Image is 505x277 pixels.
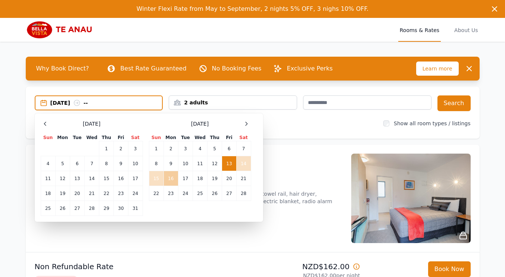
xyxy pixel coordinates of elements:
[84,201,99,216] td: 28
[35,261,250,272] p: Non Refundable Rate
[208,134,222,141] th: Thu
[55,171,70,186] td: 12
[178,141,193,156] td: 3
[208,141,222,156] td: 5
[128,141,143,156] td: 3
[55,201,70,216] td: 26
[149,156,163,171] td: 8
[128,171,143,186] td: 17
[287,64,333,73] p: Exclusive Perks
[41,156,55,171] td: 4
[222,134,236,141] th: Fri
[99,134,114,141] th: Thu
[41,186,55,201] td: 18
[149,141,163,156] td: 1
[30,61,95,76] span: Why Book Direct?
[193,134,207,141] th: Wed
[163,171,178,186] td: 16
[70,134,84,141] th: Tue
[453,18,479,42] a: About Us
[55,186,70,201] td: 19
[428,261,471,277] button: Book Now
[222,156,236,171] td: 13
[114,141,128,156] td: 2
[137,5,368,12] span: Winter Flexi Rate from May to September, 2 nights 5% OFF, 3 nighs 10% OFF.
[222,171,236,186] td: 20
[128,186,143,201] td: 24
[208,171,222,186] td: 19
[236,141,251,156] td: 7
[149,134,163,141] th: Sun
[193,171,207,186] td: 18
[169,99,297,106] div: 2 adults
[208,156,222,171] td: 12
[70,186,84,201] td: 20
[398,18,441,42] a: Rooms & Rates
[84,171,99,186] td: 14
[55,156,70,171] td: 5
[41,201,55,216] td: 25
[208,186,222,201] td: 26
[128,201,143,216] td: 31
[99,171,114,186] td: 15
[163,134,178,141] th: Mon
[99,156,114,171] td: 8
[114,201,128,216] td: 30
[50,99,162,107] div: [DATE] --
[120,64,186,73] p: Best Rate Guaranteed
[193,156,207,171] td: 11
[114,186,128,201] td: 23
[84,134,99,141] th: Wed
[41,171,55,186] td: 11
[178,156,193,171] td: 10
[70,171,84,186] td: 13
[128,134,143,141] th: Sat
[70,156,84,171] td: 6
[256,261,360,272] p: NZD$162.00
[236,156,251,171] td: 14
[191,120,209,128] span: [DATE]
[394,120,470,126] label: Show all room types / listings
[163,186,178,201] td: 23
[128,156,143,171] td: 10
[163,156,178,171] td: 9
[149,171,163,186] td: 15
[222,141,236,156] td: 6
[70,201,84,216] td: 27
[178,134,193,141] th: Tue
[193,186,207,201] td: 25
[236,134,251,141] th: Sat
[193,141,207,156] td: 4
[114,171,128,186] td: 16
[26,21,97,39] img: Bella Vista Te Anau
[236,186,251,201] td: 28
[99,201,114,216] td: 29
[222,186,236,201] td: 27
[178,186,193,201] td: 24
[41,134,55,141] th: Sun
[163,141,178,156] td: 2
[99,186,114,201] td: 22
[437,95,471,111] button: Search
[114,156,128,171] td: 9
[99,141,114,156] td: 1
[114,134,128,141] th: Fri
[84,186,99,201] td: 21
[178,171,193,186] td: 17
[236,171,251,186] td: 21
[212,64,262,73] p: No Booking Fees
[83,120,100,128] span: [DATE]
[149,186,163,201] td: 22
[55,134,70,141] th: Mon
[416,62,459,76] span: Learn more
[84,156,99,171] td: 7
